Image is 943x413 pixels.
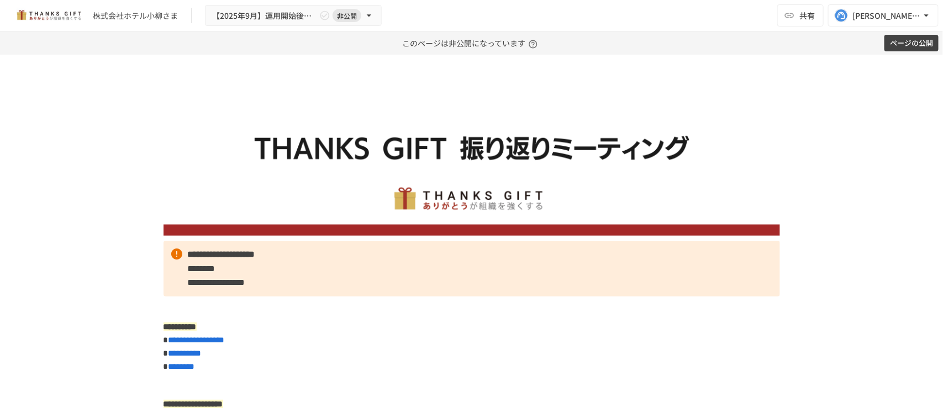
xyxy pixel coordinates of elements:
[777,4,824,27] button: 共有
[93,10,178,22] div: 株式会社ホテル小柳さま
[402,31,541,55] p: このページは非公開になっています
[212,9,317,23] span: 【2025年9月】運用開始後振り返りミーティング
[333,10,361,22] span: 非公開
[828,4,939,27] button: [PERSON_NAME][EMAIL_ADDRESS][DOMAIN_NAME]
[13,7,84,24] img: mMP1OxWUAhQbsRWCurg7vIHe5HqDpP7qZo7fRoNLXQh
[205,5,382,27] button: 【2025年9月】運用開始後振り返りミーティング非公開
[164,82,780,236] img: ywjCEzGaDRs6RHkpXm6202453qKEghjSpJ0uwcQsaCz
[852,9,921,23] div: [PERSON_NAME][EMAIL_ADDRESS][DOMAIN_NAME]
[884,35,939,52] button: ページの公開
[799,9,815,22] span: 共有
